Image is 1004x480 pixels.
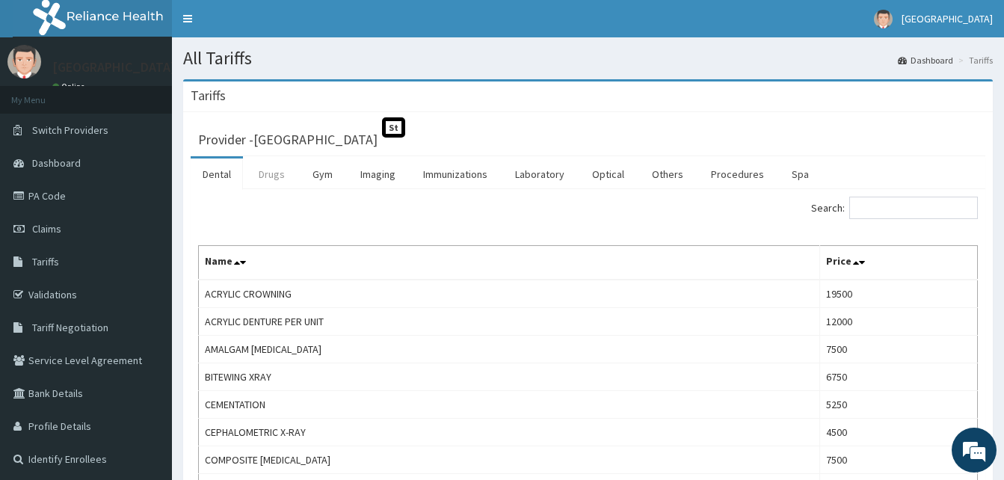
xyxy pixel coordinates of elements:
span: Claims [32,222,61,236]
a: Dental [191,159,243,190]
a: Immunizations [411,159,499,190]
a: Imaging [348,159,407,190]
span: [GEOGRAPHIC_DATA] [902,12,993,25]
a: Laboratory [503,159,576,190]
input: Search: [849,197,978,219]
td: CEMENTATION [199,391,820,419]
td: 7500 [819,336,977,363]
th: Name [199,246,820,280]
td: 19500 [819,280,977,308]
span: St [382,117,405,138]
h1: All Tariffs [183,49,993,68]
a: Spa [780,159,821,190]
td: AMALGAM [MEDICAL_DATA] [199,336,820,363]
span: Dashboard [32,156,81,170]
span: Tariffs [32,255,59,268]
img: User Image [874,10,893,28]
a: Others [640,159,695,190]
a: Procedures [699,159,776,190]
h3: Tariffs [191,89,226,102]
a: Optical [580,159,636,190]
td: 7500 [819,446,977,474]
a: Online [52,81,88,92]
td: ACRYLIC CROWNING [199,280,820,308]
h3: Provider - [GEOGRAPHIC_DATA] [198,133,378,147]
li: Tariffs [955,54,993,67]
th: Price [819,246,977,280]
td: 12000 [819,308,977,336]
td: ACRYLIC DENTURE PER UNIT [199,308,820,336]
p: [GEOGRAPHIC_DATA] [52,61,176,74]
td: 5250 [819,391,977,419]
td: 6750 [819,363,977,391]
span: Switch Providers [32,123,108,137]
td: COMPOSITE [MEDICAL_DATA] [199,446,820,474]
a: Drugs [247,159,297,190]
td: 4500 [819,419,977,446]
td: BITEWING XRAY [199,363,820,391]
a: Dashboard [898,54,953,67]
td: CEPHALOMETRIC X-RAY [199,419,820,446]
span: Tariff Negotiation [32,321,108,334]
a: Gym [301,159,345,190]
label: Search: [811,197,978,219]
img: User Image [7,45,41,79]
